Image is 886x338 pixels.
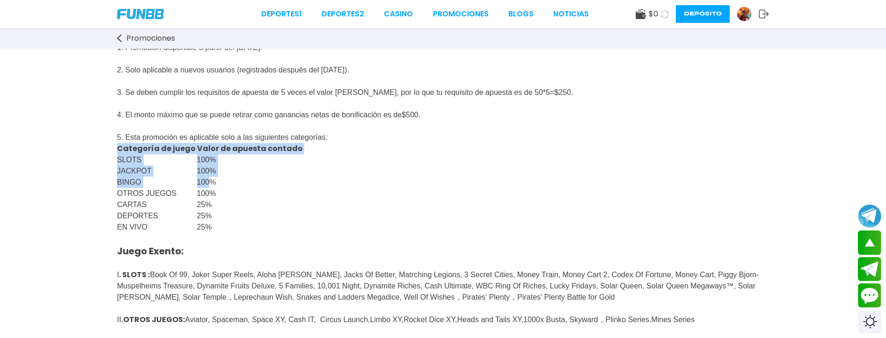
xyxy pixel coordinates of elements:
[322,8,364,20] a: Deportes2
[197,223,212,231] span: 25%
[384,8,413,20] a: CASINO
[676,5,730,23] button: Depósito
[406,111,420,119] span: 500.
[117,167,152,175] span: JACKPOT
[197,156,216,164] span: 100%
[119,269,150,280] strong: . SLOTS :
[126,33,175,44] span: Promociones
[858,204,881,228] button: Join telegram channel
[433,8,489,20] a: Promociones
[858,257,881,281] button: Join telegram
[858,310,881,333] div: Switch theme
[554,88,558,96] span: $
[117,212,158,220] span: DEPORTES
[197,143,303,154] strong: Valor de apuesta contado
[117,33,184,44] a: Promociones
[197,178,216,186] span: 100%
[117,189,176,197] span: OTROS JUEGOS
[858,230,881,255] button: scroll up
[117,133,328,141] span: 5. Esta promoción es aplicable solo a las siguientes categorías:
[117,143,196,154] strong: Categoría de juego
[117,223,147,231] span: EN VIVO
[737,7,751,21] img: Avatar
[197,167,216,175] span: 100%
[117,111,402,119] span: 4. El monto máximo que se puede retirar como ganancias netas de bonificación es de
[508,8,534,20] a: BLOGS
[197,189,216,197] span: 100%
[117,9,164,19] img: Company Logo
[123,314,185,325] strong: OTROS JUEGOS:
[117,178,141,186] span: BINGO
[737,7,759,22] a: Avatar
[402,111,406,119] span: $
[197,212,212,220] span: 25%
[117,201,146,209] span: CARTAS
[558,88,573,96] span: 250.
[117,156,141,164] span: SLOTS
[649,8,658,20] span: $ 0
[117,245,183,258] strong: Juego Exento:
[553,8,589,20] a: NOTICIAS
[858,283,881,308] button: Contact customer service
[197,201,212,209] span: 25%
[261,8,302,20] a: Deportes1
